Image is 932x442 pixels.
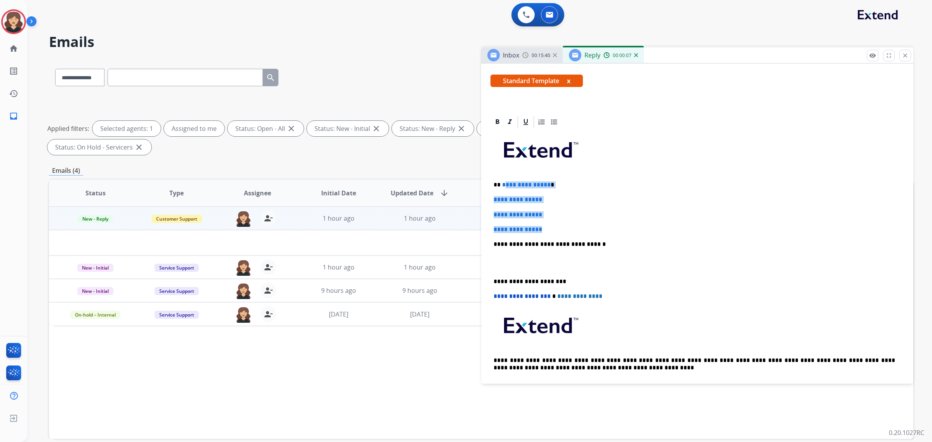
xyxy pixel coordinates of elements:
[70,311,120,319] span: On-hold – Internal
[9,111,18,121] mat-icon: inbox
[402,286,437,295] span: 9 hours ago
[520,116,532,128] div: Underline
[457,124,466,133] mat-icon: close
[503,51,519,59] span: Inbox
[9,89,18,98] mat-icon: history
[155,264,199,272] span: Service Support
[532,52,550,59] span: 00:15:40
[307,121,389,136] div: Status: New - Initial
[77,264,113,272] span: New - Initial
[85,188,106,198] span: Status
[869,52,876,59] mat-icon: remove_red_eye
[404,214,436,223] span: 1 hour ago
[372,124,381,133] mat-icon: close
[169,188,184,198] span: Type
[77,287,113,295] span: New - Initial
[504,116,516,128] div: Italic
[3,11,24,33] img: avatar
[404,263,436,271] span: 1 hour ago
[47,139,151,155] div: Status: On Hold - Servicers
[536,116,548,128] div: Ordered List
[92,121,161,136] div: Selected agents: 1
[490,75,583,87] span: Standard Template
[329,310,348,318] span: [DATE]
[492,116,503,128] div: Bold
[477,121,578,136] div: Status: On-hold – Internal
[410,310,429,318] span: [DATE]
[78,215,113,223] span: New - Reply
[47,124,89,133] p: Applied filters:
[134,143,144,152] mat-icon: close
[584,51,600,59] span: Reply
[321,188,356,198] span: Initial Date
[392,121,474,136] div: Status: New - Reply
[264,286,273,295] mat-icon: person_remove
[440,188,449,198] mat-icon: arrow_downward
[889,428,924,437] p: 0.20.1027RC
[902,52,909,59] mat-icon: close
[228,121,304,136] div: Status: Open - All
[264,263,273,272] mat-icon: person_remove
[321,286,356,295] span: 9 hours ago
[323,263,355,271] span: 1 hour ago
[49,166,83,176] p: Emails (4)
[236,211,251,227] img: agent-avatar
[236,259,251,276] img: agent-avatar
[885,52,892,59] mat-icon: fullscreen
[567,76,570,85] button: x
[155,287,199,295] span: Service Support
[244,188,271,198] span: Assignee
[151,215,202,223] span: Customer Support
[9,66,18,76] mat-icon: list_alt
[266,73,275,82] mat-icon: search
[236,283,251,299] img: agent-avatar
[264,214,273,223] mat-icon: person_remove
[548,116,560,128] div: Bullet List
[236,306,251,323] img: agent-avatar
[155,311,199,319] span: Service Support
[9,44,18,53] mat-icon: home
[391,188,433,198] span: Updated Date
[49,34,913,50] h2: Emails
[287,124,296,133] mat-icon: close
[164,121,224,136] div: Assigned to me
[323,214,355,223] span: 1 hour ago
[264,310,273,319] mat-icon: person_remove
[613,52,631,59] span: 00:00:07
